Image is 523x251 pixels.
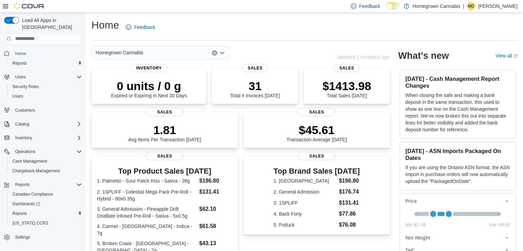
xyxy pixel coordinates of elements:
[1,48,85,58] button: Home
[12,120,32,128] button: Catalog
[15,135,32,141] span: Inventory
[286,123,347,142] div: Transaction Average [DATE]
[12,181,32,189] button: Reports
[334,64,360,72] span: Sales
[12,106,38,114] a: Customers
[15,234,30,240] span: Settings
[230,79,280,98] div: Total # Invoices [DATE]
[97,223,196,237] dt: 4. Carmel - [GEOGRAPHIC_DATA] - Indica - 7g
[242,64,268,72] span: Sales
[405,75,510,89] h3: [DATE] - Cash Management Report Changes
[297,152,336,160] span: Sales
[7,58,85,68] button: Reports
[7,189,85,199] button: Canadian Compliance
[7,156,85,166] button: Cash Management
[131,64,167,72] span: Inventory
[12,192,53,197] span: Canadian Compliance
[219,50,225,56] button: Open list of options
[128,123,201,137] p: 1.81
[10,157,50,165] a: Cash Management
[7,199,85,209] a: Dashboards
[12,50,29,58] a: Home
[1,133,85,143] button: Inventory
[12,134,82,142] span: Inventory
[297,108,336,116] span: Sales
[15,51,26,56] span: Home
[12,120,82,128] span: Catalog
[7,166,85,176] button: Chargeback Management
[123,20,158,34] a: Feedback
[12,73,82,81] span: Users
[339,210,360,218] dd: $77.86
[1,180,85,189] button: Reports
[405,148,510,161] h3: [DATE] - ASN Imports Packaged On Dates
[97,188,196,202] dt: 2. 1SPLIFF - Celestial Mega Pack Pre-Roll - Hybrid - 80x0.35g
[10,200,82,208] span: Dashboards
[405,92,510,133] p: When closing the safe and making a bank deposit in the same transaction, this used to show as one...
[10,200,43,208] a: Dashboards
[212,50,217,56] button: Clear input
[339,177,360,185] dd: $196.80
[12,233,33,241] a: Settings
[274,221,336,228] dt: 5. Potluck
[12,148,82,156] span: Operations
[7,91,85,101] button: Users
[10,190,56,198] a: Canadian Compliance
[91,18,119,32] h1: Home
[199,222,232,230] dd: $61.58
[97,167,232,175] h3: Top Product Sales [DATE]
[15,121,29,127] span: Catalog
[12,211,27,216] span: Reports
[1,147,85,156] button: Operations
[97,206,196,219] dt: 3. General Admission - Pineapple Drift Distillate Infused Pre-Roll - Sativa - 5x0.5g
[495,53,517,58] a: View allExternal link
[10,209,82,218] span: Reports
[513,54,517,58] svg: External link
[10,157,82,165] span: Cash Management
[274,199,336,206] dt: 3. 1SPLIFF
[7,82,85,91] button: Security Roles
[7,209,85,218] button: Reports
[10,167,82,175] span: Chargeback Management
[199,188,232,196] dd: $131.41
[337,54,390,60] p: Updated 1 minute(s) ago
[10,59,82,67] span: Reports
[97,177,196,184] dt: 1. Palmetto - Sour Patch Kiss - Sativa - 28g
[128,123,201,142] div: Avg Items Per Transaction [DATE]
[1,232,85,242] button: Settings
[1,72,85,82] button: Users
[10,219,51,227] a: [US_STATE] CCRS
[12,159,47,164] span: Cash Management
[145,108,184,116] span: Sales
[10,83,82,91] span: Security Roles
[12,94,23,99] span: Users
[323,79,371,93] p: $1413.98
[12,84,39,89] span: Security Roles
[15,108,35,113] span: Customers
[478,2,517,10] p: [PERSON_NAME]
[12,181,82,189] span: Reports
[398,50,449,61] h2: What's new
[230,79,280,93] p: 31
[339,221,360,229] dd: $76.08
[12,148,38,156] button: Operations
[323,79,371,98] div: Total Sales [DATE]
[413,2,460,10] p: Homegrown Cannabis
[10,209,30,218] a: Reports
[12,73,29,81] button: Users
[111,79,187,93] p: 0 units / 0 g
[468,2,475,10] span: MD
[15,149,35,154] span: Operations
[15,74,26,80] span: Users
[286,123,347,137] p: $45.61
[12,233,82,241] span: Settings
[111,79,187,98] div: Expired or Expiring in Next 30 Days
[274,167,360,175] h3: Top Brand Sales [DATE]
[339,188,360,196] dd: $176.74
[10,59,30,67] a: Reports
[199,177,232,185] dd: $196.80
[199,205,232,213] dd: $62.10
[463,2,464,10] p: |
[10,190,82,198] span: Canadian Compliance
